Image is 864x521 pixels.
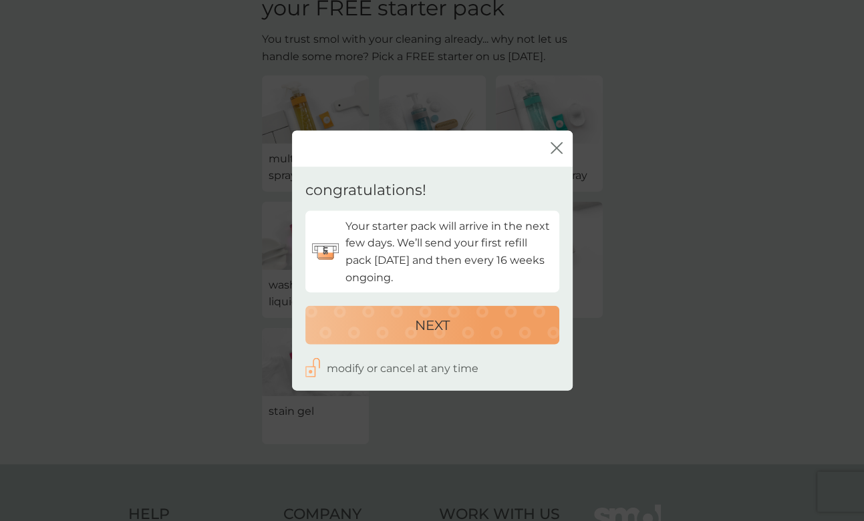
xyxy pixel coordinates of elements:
[415,315,450,336] p: NEXT
[551,142,563,156] button: close
[327,360,478,377] p: modify or cancel at any time
[305,180,426,201] p: congratulations!
[305,306,559,345] button: NEXT
[345,217,553,285] p: Your starter pack will arrive in the next few days. We’ll send your first refill pack [DATE] and ...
